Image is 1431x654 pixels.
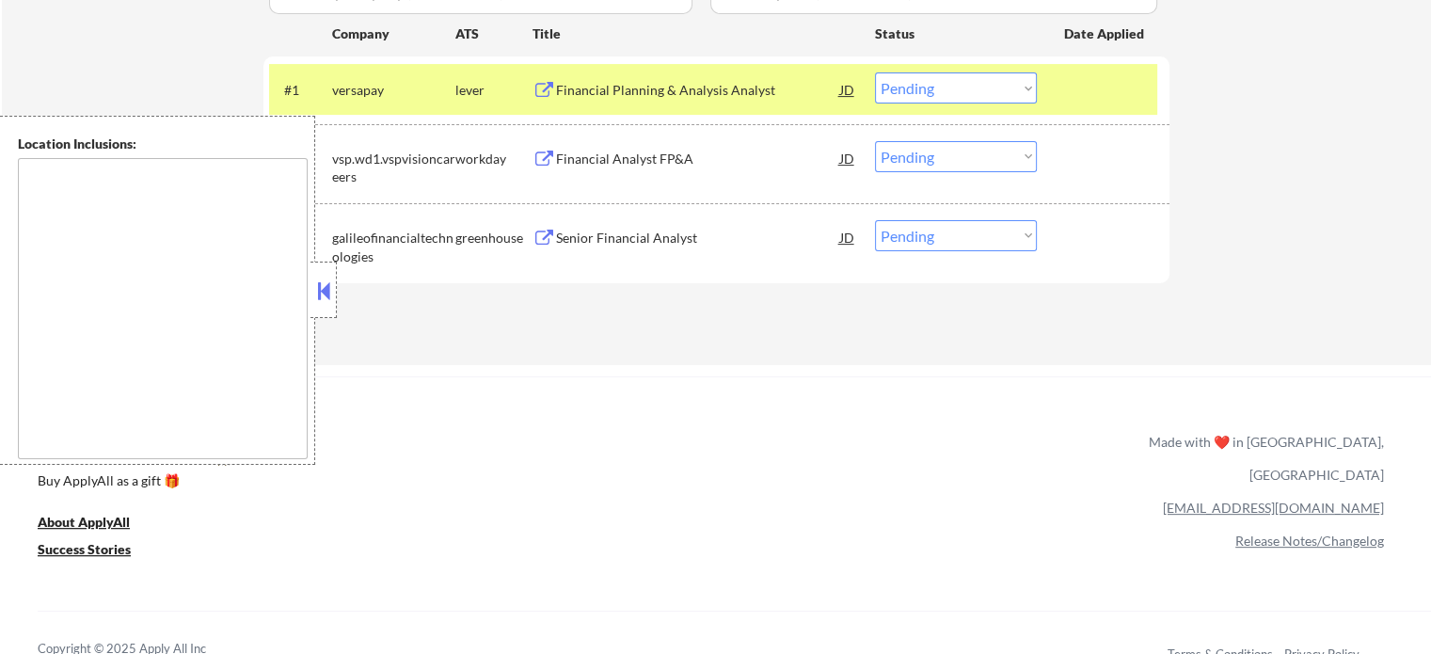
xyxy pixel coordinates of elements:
a: Success Stories [38,540,156,564]
div: Made with ❤️ in [GEOGRAPHIC_DATA], [GEOGRAPHIC_DATA] [1141,425,1384,491]
div: workday [455,150,533,168]
u: Success Stories [38,541,131,557]
div: JD [838,141,857,175]
div: #1 [284,81,317,100]
div: greenhouse [455,229,533,247]
div: Status [875,16,1037,50]
div: Title [533,24,857,43]
div: ATS [455,24,533,43]
div: lever [455,81,533,100]
div: galileofinancialtechnologies [332,229,455,265]
a: [EMAIL_ADDRESS][DOMAIN_NAME] [1163,500,1384,516]
u: About ApplyAll [38,514,130,530]
div: Senior Financial Analyst [556,229,840,247]
div: Buy ApplyAll as a gift 🎁 [38,474,226,487]
div: Location Inclusions: [18,135,308,153]
div: versapay [332,81,455,100]
div: Company [332,24,455,43]
div: vsp.wd1.vspvisioncareers [332,150,455,186]
div: Financial Planning & Analysis Analyst [556,81,840,100]
div: JD [838,72,857,106]
div: Financial Analyst FP&A [556,150,840,168]
a: About ApplyAll [38,513,156,536]
div: JD [838,220,857,254]
a: Buy ApplyAll as a gift 🎁 [38,471,226,495]
div: Date Applied [1064,24,1147,43]
a: Release Notes/Changelog [1235,533,1384,549]
a: Refer & earn free applications 👯‍♀️ [38,452,755,471]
